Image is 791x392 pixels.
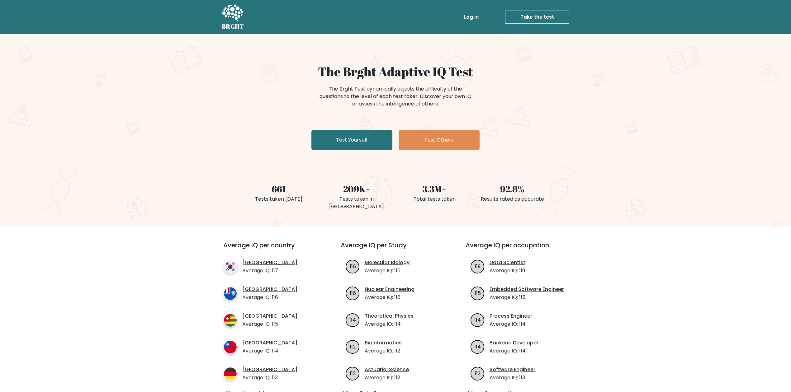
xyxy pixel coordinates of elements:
[223,340,237,354] img: country
[223,367,237,381] img: country
[490,320,532,328] p: Average IQ: 114
[321,195,392,210] div: Tests taken in [GEOGRAPHIC_DATA]
[475,370,481,377] text: 113
[365,320,414,328] p: Average IQ: 114
[223,287,237,301] img: country
[242,312,297,320] a: [GEOGRAPHIC_DATA]
[349,263,356,270] text: 116
[349,316,356,323] text: 114
[474,343,481,350] text: 114
[350,343,356,350] text: 112
[341,241,451,256] h3: Average IQ per Study
[399,195,470,203] div: Total tests taken
[505,11,569,24] a: Take the test
[349,289,356,296] text: 116
[477,195,547,203] div: Results rated as accurate
[490,267,525,274] p: Average IQ: 119
[490,374,535,381] p: Average IQ: 113
[477,182,547,195] div: 92.8%
[223,313,237,327] img: country
[350,370,356,377] text: 112
[490,312,532,320] a: Process Engineer
[222,2,244,32] a: BRGHT
[474,289,481,296] text: 115
[399,130,480,150] a: Test Others
[242,320,297,328] p: Average IQ: 115
[321,182,392,195] div: 209K+
[490,339,538,347] a: Backend Developer
[318,85,473,108] div: The Brght Test dynamically adjusts the difficulty of the questions to the level of each test take...
[365,374,409,381] p: Average IQ: 112
[475,263,481,270] text: 119
[242,347,297,355] p: Average IQ: 114
[244,182,314,195] div: 661
[365,286,414,293] a: Nuclear Engineering
[365,259,410,266] a: Molecular Biology
[365,347,402,355] p: Average IQ: 112
[490,366,535,373] a: Software Engineer
[365,366,409,373] a: Actuarial Science
[490,286,564,293] a: Embedded Software Engineer
[399,182,470,195] div: 3.3M+
[490,259,525,266] a: Data Scientist
[474,316,481,323] text: 114
[365,339,402,347] a: Bioinformatics
[242,294,297,301] p: Average IQ: 116
[365,294,414,301] p: Average IQ: 116
[365,267,410,274] p: Average IQ: 116
[461,11,481,23] a: Log in
[242,374,297,381] p: Average IQ: 113
[311,130,392,150] a: Test Yourself
[242,286,297,293] a: [GEOGRAPHIC_DATA]
[222,23,244,30] h5: BRGHT
[223,260,237,274] img: country
[242,259,297,266] a: [GEOGRAPHIC_DATA]
[466,241,575,256] h3: Average IQ per occupation
[242,366,297,373] a: [GEOGRAPHIC_DATA]
[242,267,297,274] p: Average IQ: 117
[365,312,414,320] a: Theoretical Physics
[242,339,297,347] a: [GEOGRAPHIC_DATA]
[244,195,314,203] div: Tests taken [DATE]
[490,347,538,355] p: Average IQ: 114
[223,241,318,256] h3: Average IQ per country
[244,64,547,79] h1: The Brght Adaptive IQ Test
[490,294,564,301] p: Average IQ: 115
